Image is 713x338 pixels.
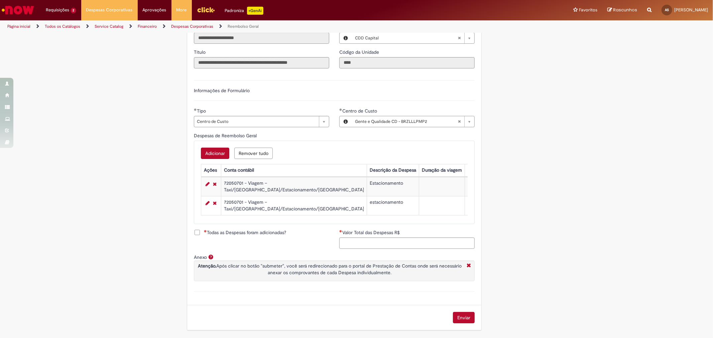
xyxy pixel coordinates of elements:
button: Remove all rows for Despesas de Reembolso Geral [234,148,273,159]
a: Editar Linha 1 [204,180,211,188]
span: Valor Total das Despesas R$ [342,229,401,235]
th: Conta contábil [221,164,367,176]
span: Aprovações [143,7,166,13]
span: Somente leitura - Título [194,49,207,55]
a: Editar Linha 2 [204,199,211,207]
input: Email [194,32,329,44]
span: Necessários [204,230,207,232]
p: +GenAi [247,7,263,15]
span: Necessários [339,230,342,232]
span: Obrigatório Preenchido [194,108,197,111]
input: Código da Unidade [339,57,475,68]
button: Add a row for Despesas de Reembolso Geral [201,148,229,159]
a: Service Catalog [95,24,123,29]
a: Financeiro [138,24,157,29]
th: Duração da viagem [419,164,465,176]
td: estacionamento [367,196,419,215]
label: Anexo [194,254,207,260]
a: Remover linha 2 [211,199,218,207]
div: Padroniza [225,7,263,15]
span: Obrigatório Preenchido [339,108,342,111]
a: Despesas Corporativas [171,24,213,29]
span: AS [665,8,669,12]
span: Rascunhos [613,7,637,13]
button: Local, Visualizar este registro CDD Capital [340,33,352,43]
td: Estacionamento [367,177,419,196]
span: Somente leitura - Código da Unidade [339,49,380,55]
span: Ajuda para Anexo [207,254,215,260]
a: Gente e Qualidade CD - BRZLLLPMP2Limpar campo Centro de Custo [352,116,474,127]
label: Informações de Formulário [194,88,250,94]
span: Centro de Custo [342,108,378,114]
span: CDD Capital [355,33,458,43]
input: Valor Total das Despesas R$ [339,237,475,249]
a: CDD CapitalLimpar campo Local [352,33,474,43]
a: Rascunhos [607,7,637,13]
th: Ações [201,164,221,176]
img: click_logo_yellow_360x200.png [197,5,215,15]
span: Favoritos [579,7,597,13]
span: Tipo [197,108,207,114]
span: 2 [71,8,76,13]
span: [PERSON_NAME] [674,7,708,13]
span: More [176,7,187,13]
span: Despesas Corporativas [86,7,133,13]
label: Somente leitura - Título [194,49,207,55]
th: Quilometragem [465,164,503,176]
a: Página inicial [7,24,30,29]
span: Centro de Custo [197,116,316,127]
th: Descrição da Despesa [367,164,419,176]
ul: Trilhas de página [5,20,470,33]
abbr: Limpar campo Centro de Custo [454,116,464,127]
p: Após clicar no botão "submeter", você será redirecionado para o portal de Prestação de Contas ond... [196,263,463,276]
button: Centro de Custo, Visualizar este registro Gente e Qualidade CD - BRZLLLPMP2 [340,116,352,127]
img: ServiceNow [1,3,35,17]
a: Reembolso Geral [228,24,259,29]
span: Requisições [46,7,69,13]
input: Título [194,57,329,68]
td: 72050701 - Viagem – Taxi/[GEOGRAPHIC_DATA]/Estacionamento/[GEOGRAPHIC_DATA] [221,177,367,196]
a: Todos os Catálogos [45,24,80,29]
button: Enviar [453,312,475,323]
td: 72050701 - Viagem – Taxi/[GEOGRAPHIC_DATA]/Estacionamento/[GEOGRAPHIC_DATA] [221,196,367,215]
abbr: Limpar campo Local [454,33,464,43]
strong: Atenção. [198,263,216,269]
span: Gente e Qualidade CD - BRZLLLPMP2 [355,116,458,127]
span: Todas as Despesas foram adicionadas? [204,229,286,236]
i: Fechar More information Por anexo [465,263,473,270]
label: Somente leitura - Código da Unidade [339,49,380,55]
a: Remover linha 1 [211,180,218,188]
span: Despesas de Reembolso Geral [194,133,258,139]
